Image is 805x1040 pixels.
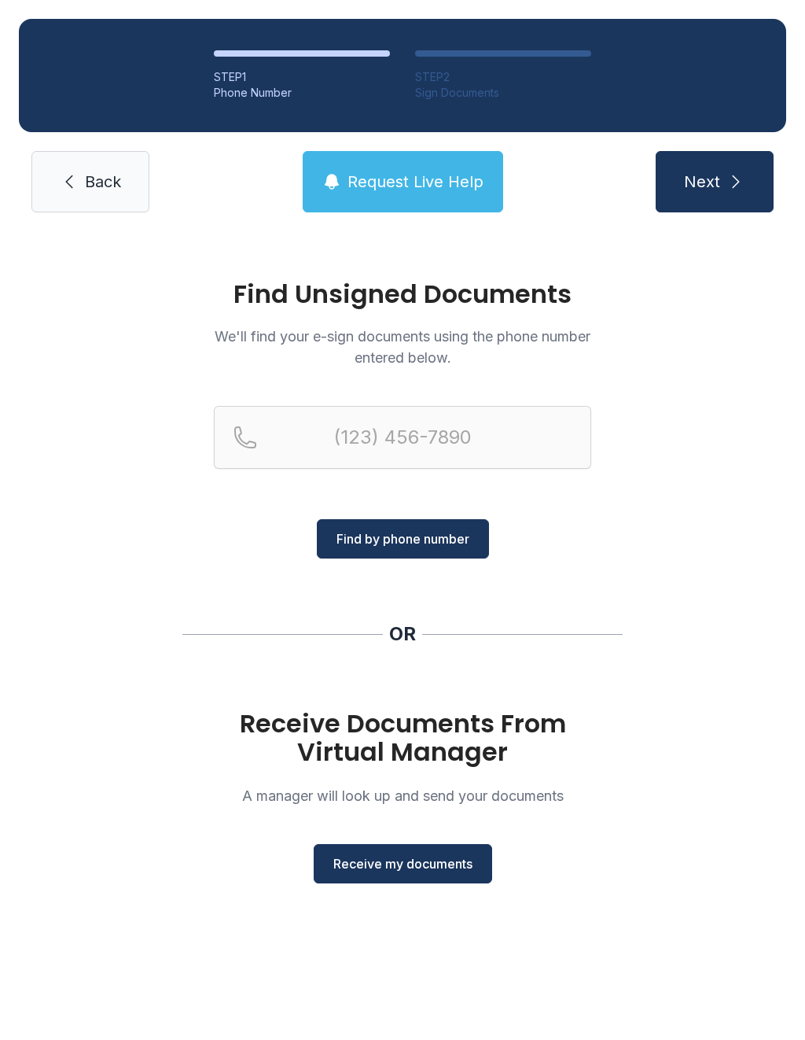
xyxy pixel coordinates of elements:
input: Reservation phone number [214,406,591,469]
div: OR [389,621,416,647]
div: STEP 1 [214,69,390,85]
p: We'll find your e-sign documents using the phone number entered below. [214,326,591,368]
span: Request Live Help [347,171,483,193]
div: Sign Documents [415,85,591,101]
span: Next [684,171,720,193]
h1: Receive Documents From Virtual Manager [214,710,591,766]
p: A manager will look up and send your documents [214,785,591,806]
span: Receive my documents [333,854,472,873]
div: STEP 2 [415,69,591,85]
h1: Find Unsigned Documents [214,282,591,307]
span: Back [85,171,121,193]
div: Phone Number [214,85,390,101]
span: Find by phone number [336,529,469,548]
